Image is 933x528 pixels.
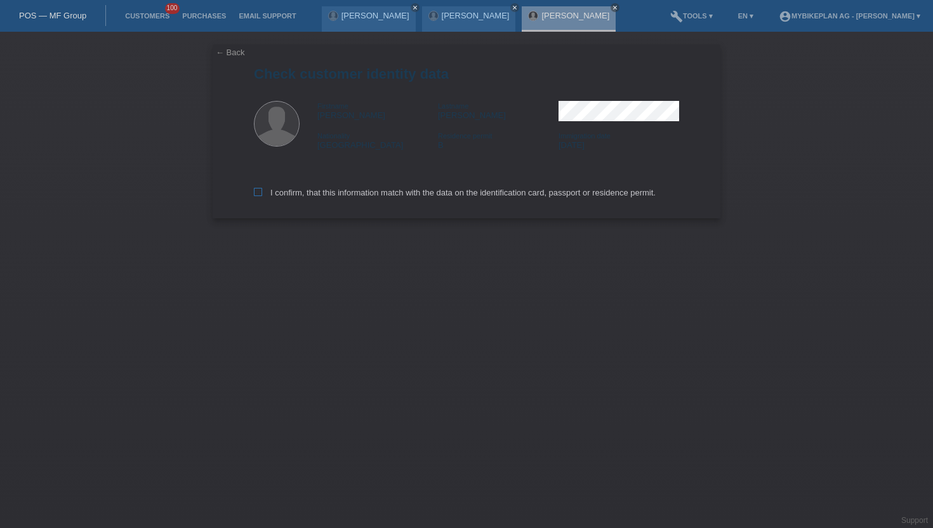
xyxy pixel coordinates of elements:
[442,11,510,20] a: [PERSON_NAME]
[559,131,679,150] div: [DATE]
[317,102,348,110] span: Firstname
[510,3,519,12] a: close
[317,101,438,120] div: [PERSON_NAME]
[438,102,468,110] span: Lastname
[611,3,619,12] a: close
[411,3,420,12] a: close
[232,12,302,20] a: Email Support
[19,11,86,20] a: POS — MF Group
[341,11,409,20] a: [PERSON_NAME]
[317,131,438,150] div: [GEOGRAPHIC_DATA]
[901,516,928,525] a: Support
[254,66,679,82] h1: Check customer identity data
[670,10,683,23] i: build
[165,3,180,14] span: 100
[664,12,719,20] a: buildTools ▾
[512,4,518,11] i: close
[216,48,245,57] a: ← Back
[772,12,927,20] a: account_circleMybikeplan AG - [PERSON_NAME] ▾
[612,4,618,11] i: close
[541,11,609,20] a: [PERSON_NAME]
[438,131,559,150] div: B
[559,132,611,140] span: Immigration date
[317,132,350,140] span: Nationality
[438,132,493,140] span: Residence permit
[732,12,760,20] a: EN ▾
[119,12,176,20] a: Customers
[412,4,418,11] i: close
[438,101,559,120] div: [PERSON_NAME]
[176,12,232,20] a: Purchases
[254,188,656,197] label: I confirm, that this information match with the data on the identification card, passport or resi...
[779,10,791,23] i: account_circle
